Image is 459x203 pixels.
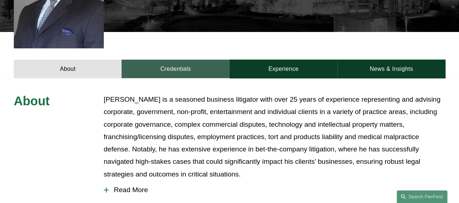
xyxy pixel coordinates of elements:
span: About [14,94,50,108]
a: News & Insights [337,60,445,78]
a: Search this site [397,190,447,203]
a: Credentials [122,60,229,78]
a: About [14,60,122,78]
a: Experience [230,60,337,78]
p: [PERSON_NAME] is a seasoned business litigator with over 25 years of experience representing and ... [104,93,445,180]
button: Read More [104,180,445,199]
span: Read More [109,186,445,194]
